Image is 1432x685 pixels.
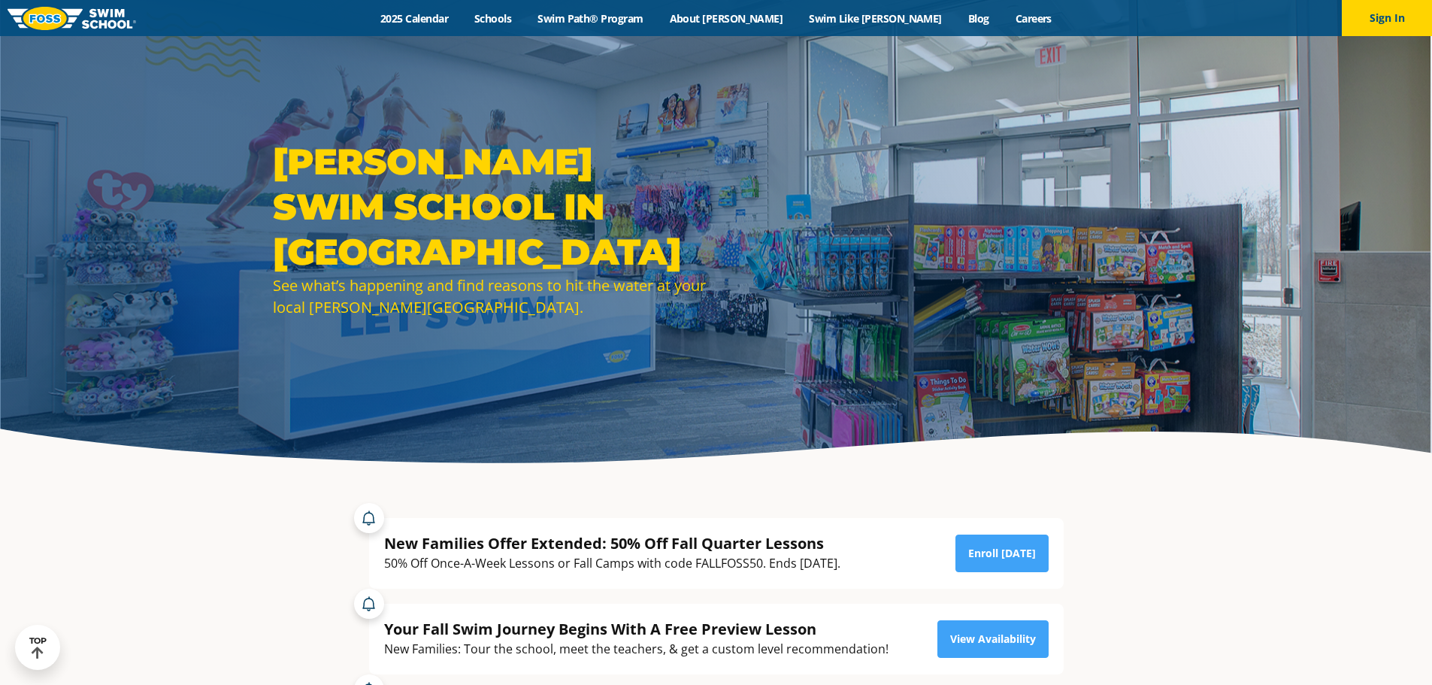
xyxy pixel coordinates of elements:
div: Your Fall Swim Journey Begins With A Free Preview Lesson [384,619,889,639]
div: New Families Offer Extended: 50% Off Fall Quarter Lessons [384,533,840,553]
a: Careers [1002,11,1064,26]
div: See what’s happening and find reasons to hit the water at your local [PERSON_NAME][GEOGRAPHIC_DATA]. [273,274,709,318]
img: FOSS Swim School Logo [8,7,136,30]
a: 2025 Calendar [368,11,462,26]
a: About [PERSON_NAME] [656,11,796,26]
a: Blog [955,11,1002,26]
a: Swim Path® Program [525,11,656,26]
div: TOP [29,636,47,659]
h1: [PERSON_NAME] Swim School in [GEOGRAPHIC_DATA] [273,139,709,274]
a: Enroll [DATE] [955,535,1049,572]
a: Swim Like [PERSON_NAME] [796,11,955,26]
a: Schools [462,11,525,26]
div: 50% Off Once-A-Week Lessons or Fall Camps with code FALLFOSS50. Ends [DATE]. [384,553,840,574]
a: View Availability [937,620,1049,658]
div: New Families: Tour the school, meet the teachers, & get a custom level recommendation! [384,639,889,659]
